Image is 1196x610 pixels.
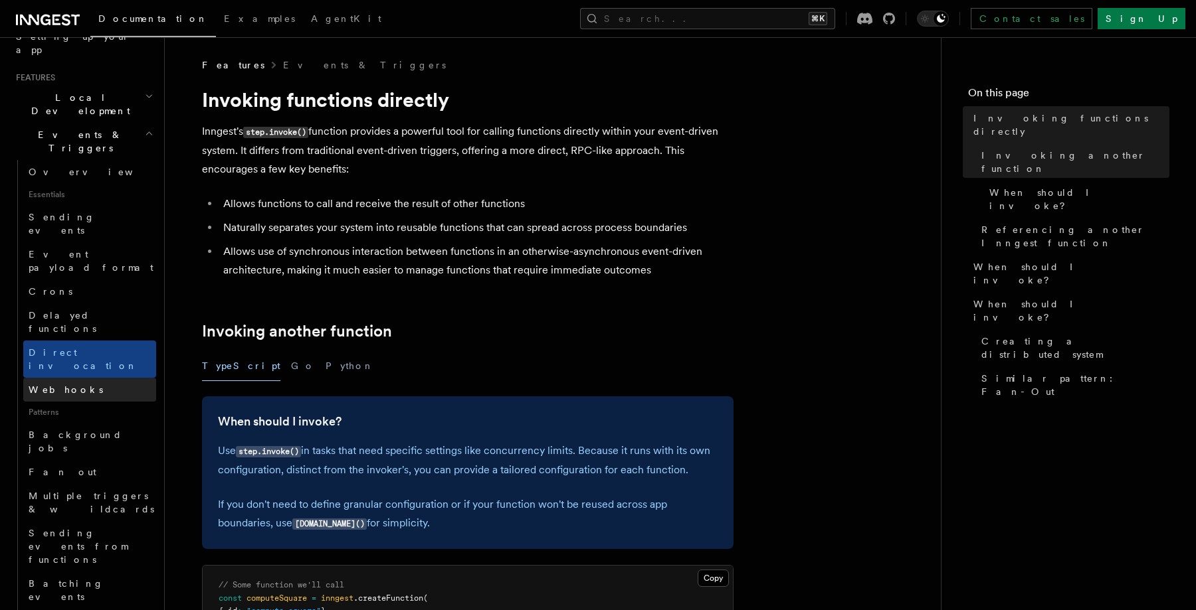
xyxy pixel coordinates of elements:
[90,4,216,37] a: Documentation
[981,149,1169,175] span: Invoking another function
[968,85,1169,106] h4: On this page
[23,160,156,184] a: Overview
[11,25,156,62] a: Setting up your app
[23,303,156,341] a: Delayed functions
[1098,8,1185,29] a: Sign Up
[219,218,734,237] li: Naturally separates your system into reusable functions that can spread across process boundaries
[11,91,145,117] span: Local Development
[976,366,1169,404] a: Similar pattern: Fan-Out
[311,13,381,24] span: AgentKit
[698,570,729,587] button: Copy
[98,13,208,24] span: Documentation
[29,310,96,334] span: Delayed functions
[202,351,280,381] button: TypeScript
[580,8,835,29] button: Search...⌘K
[23,572,156,609] a: Batching events
[23,205,156,242] a: Sending events
[321,593,353,603] span: inngest
[247,593,307,603] span: computeSquare
[23,460,156,484] a: Fan out
[968,255,1169,292] a: When should I invoke?
[243,127,308,138] code: step.invoke()
[218,495,718,533] p: If you don't need to define granular configuration or if your function won't be reused across app...
[29,347,138,371] span: Direct invocation
[216,4,303,36] a: Examples
[976,218,1169,255] a: Referencing another Inngest function
[29,491,154,514] span: Multiple triggers & wildcards
[973,112,1169,138] span: Invoking functions directly
[29,528,128,565] span: Sending events from functions
[283,58,446,72] a: Events & Triggers
[423,593,428,603] span: (
[29,429,122,453] span: Background jobs
[326,351,374,381] button: Python
[11,72,55,83] span: Features
[202,58,264,72] span: Features
[224,13,295,24] span: Examples
[23,423,156,460] a: Background jobs
[981,335,1169,361] span: Creating a distributed system
[29,384,103,395] span: Webhooks
[219,593,242,603] span: const
[236,446,301,457] code: step.invoke()
[23,484,156,521] a: Multiple triggers & wildcards
[29,578,104,602] span: Batching events
[303,4,389,36] a: AgentKit
[353,593,423,603] span: .createFunction
[23,521,156,572] a: Sending events from functions
[23,402,156,423] span: Patterns
[968,106,1169,143] a: Invoking functions directly
[11,128,145,155] span: Events & Triggers
[29,249,153,273] span: Event payload format
[809,12,827,25] kbd: ⌘K
[11,86,156,123] button: Local Development
[202,322,392,341] a: Invoking another function
[971,8,1092,29] a: Contact sales
[989,186,1169,212] span: When should I invoke?
[23,341,156,378] a: Direct invocation
[976,329,1169,366] a: Creating a distributed system
[29,167,165,177] span: Overview
[202,122,734,179] p: Inngest's function provides a powerful tool for calling functions directly within your event-driv...
[981,223,1169,250] span: Referencing another Inngest function
[29,212,95,236] span: Sending events
[968,292,1169,329] a: When should I invoke?
[219,580,344,589] span: // Some function we'll call
[219,242,734,279] li: Allows use of synchronous interaction between functions in an otherwise-asynchronous event-driven...
[219,194,734,213] li: Allows functions to call and receive the result of other functions
[984,181,1169,218] a: When should I invoke?
[917,11,949,27] button: Toggle dark mode
[973,297,1169,324] span: When should I invoke?
[981,372,1169,398] span: Similar pattern: Fan-Out
[23,378,156,402] a: Webhooks
[218,412,342,431] a: When should I invoke?
[291,351,315,381] button: Go
[312,593,316,603] span: =
[292,518,367,530] code: [DOMAIN_NAME]()
[976,143,1169,181] a: Invoking another function
[29,286,72,297] span: Crons
[218,441,718,479] p: Use in tasks that need specific settings like concurrency limits. Because it runs with its own co...
[23,279,156,303] a: Crons
[973,260,1169,287] span: When should I invoke?
[23,242,156,279] a: Event payload format
[202,88,734,112] h1: Invoking functions directly
[23,184,156,205] span: Essentials
[11,123,156,160] button: Events & Triggers
[29,467,96,477] span: Fan out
